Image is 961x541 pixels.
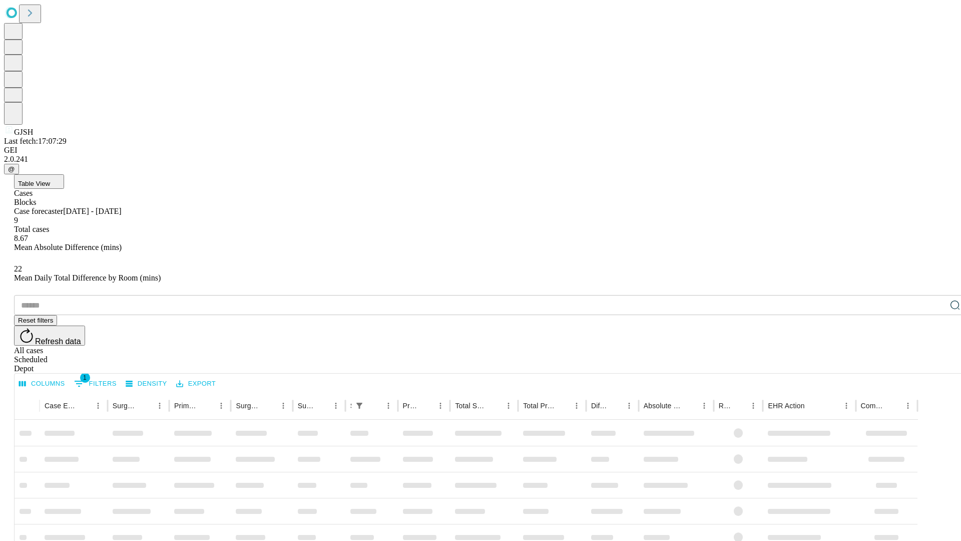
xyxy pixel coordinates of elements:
button: Show filters [352,399,366,413]
button: Menu [622,399,636,413]
button: Sort [732,399,746,413]
div: Resolved in EHR [719,402,732,410]
button: Menu [91,399,105,413]
div: Primary Service [174,402,199,410]
button: Sort [683,399,697,413]
button: Menu [502,399,516,413]
div: Difference [591,402,607,410]
button: Table View [14,174,64,189]
button: Menu [381,399,395,413]
button: Sort [556,399,570,413]
button: Menu [214,399,228,413]
div: Scheduled In Room Duration [350,402,351,410]
button: Sort [262,399,276,413]
button: Menu [746,399,760,413]
button: Sort [315,399,329,413]
button: Refresh data [14,326,85,346]
div: Surgery Name [236,402,261,410]
button: Sort [200,399,214,413]
span: [DATE] - [DATE] [63,207,121,215]
button: Sort [419,399,433,413]
span: 22 [14,264,22,273]
div: Surgeon Name [113,402,138,410]
span: Reset filters [18,317,53,324]
span: 8.67 [14,234,28,242]
span: @ [8,165,15,173]
button: Menu [329,399,343,413]
button: Sort [77,399,91,413]
button: Menu [433,399,447,413]
button: Sort [367,399,381,413]
span: Refresh data [35,337,81,346]
button: Export [174,376,218,392]
div: Total Scheduled Duration [455,402,487,410]
button: Sort [488,399,502,413]
button: Reset filters [14,315,57,326]
button: @ [4,164,19,174]
span: 1 [80,373,90,383]
button: Show filters [72,376,119,392]
div: Absolute Difference [644,402,682,410]
span: 9 [14,216,18,224]
div: Predicted In Room Duration [403,402,419,410]
button: Sort [806,399,820,413]
div: Total Predicted Duration [523,402,555,410]
button: Sort [139,399,153,413]
button: Sort [887,399,901,413]
span: Last fetch: 17:07:29 [4,137,67,145]
div: Comments [861,402,886,410]
button: Select columns [17,376,68,392]
button: Menu [697,399,711,413]
span: GJSH [14,128,33,136]
span: Mean Absolute Difference (mins) [14,243,122,251]
button: Menu [153,399,167,413]
span: Mean Daily Total Difference by Room (mins) [14,274,161,282]
div: 1 active filter [352,399,366,413]
button: Sort [608,399,622,413]
button: Density [123,376,170,392]
button: Menu [901,399,915,413]
span: Total cases [14,225,49,233]
span: Table View [18,180,50,187]
div: Case Epic Id [45,402,76,410]
button: Menu [839,399,853,413]
button: Menu [570,399,584,413]
span: Case forecaster [14,207,63,215]
button: Menu [276,399,290,413]
div: EHR Action [768,402,804,410]
div: Surgery Date [298,402,314,410]
div: 2.0.241 [4,155,957,164]
div: GEI [4,146,957,155]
